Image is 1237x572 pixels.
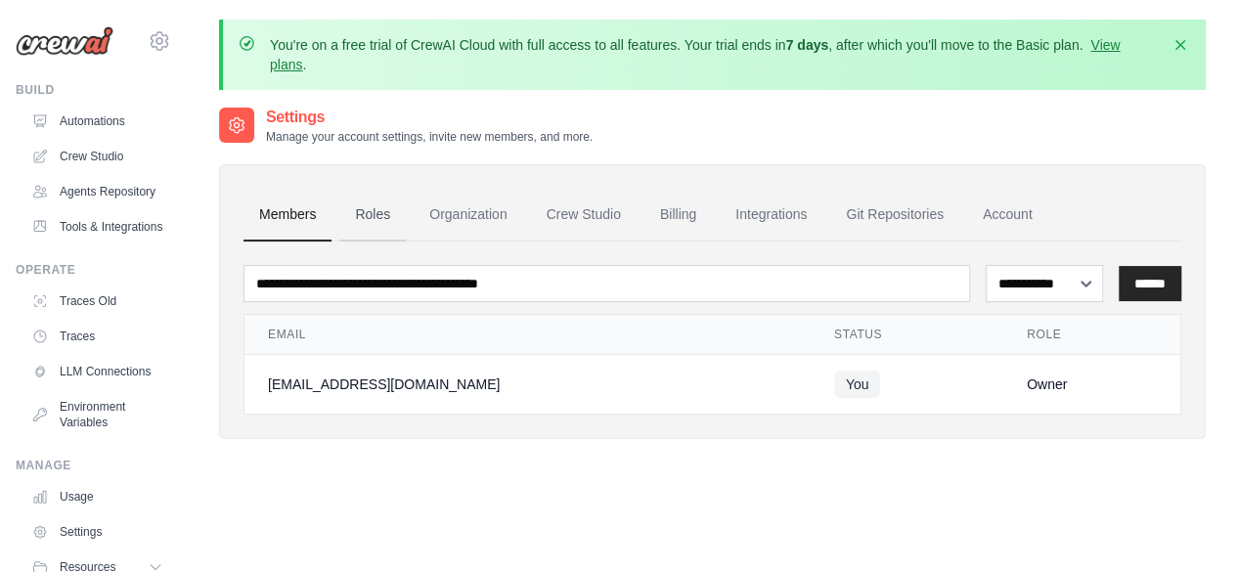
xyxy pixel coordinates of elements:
h2: Settings [266,106,593,129]
a: Account [967,189,1048,242]
div: Build [16,82,171,98]
strong: 7 days [785,37,828,53]
th: Role [1003,315,1180,355]
div: [EMAIL_ADDRESS][DOMAIN_NAME] [268,374,787,394]
a: Agents Repository [23,176,171,207]
a: Crew Studio [531,189,637,242]
a: Environment Variables [23,391,171,438]
a: Billing [644,189,712,242]
a: Traces Old [23,286,171,317]
a: Tools & Integrations [23,211,171,242]
a: Roles [339,189,406,242]
div: Manage [16,458,171,473]
img: Logo [16,26,113,56]
p: You're on a free trial of CrewAI Cloud with full access to all features. Your trial ends in , aft... [270,35,1159,74]
a: LLM Connections [23,356,171,387]
a: Traces [23,321,171,352]
th: Status [811,315,1003,355]
a: Organization [414,189,522,242]
a: Git Repositories [830,189,959,242]
div: Operate [16,262,171,278]
span: You [834,371,881,398]
th: Email [244,315,811,355]
p: Manage your account settings, invite new members, and more. [266,129,593,145]
a: Members [243,189,331,242]
div: Owner [1027,374,1157,394]
a: Automations [23,106,171,137]
a: Usage [23,481,171,512]
a: Crew Studio [23,141,171,172]
a: Integrations [720,189,822,242]
a: Settings [23,516,171,548]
